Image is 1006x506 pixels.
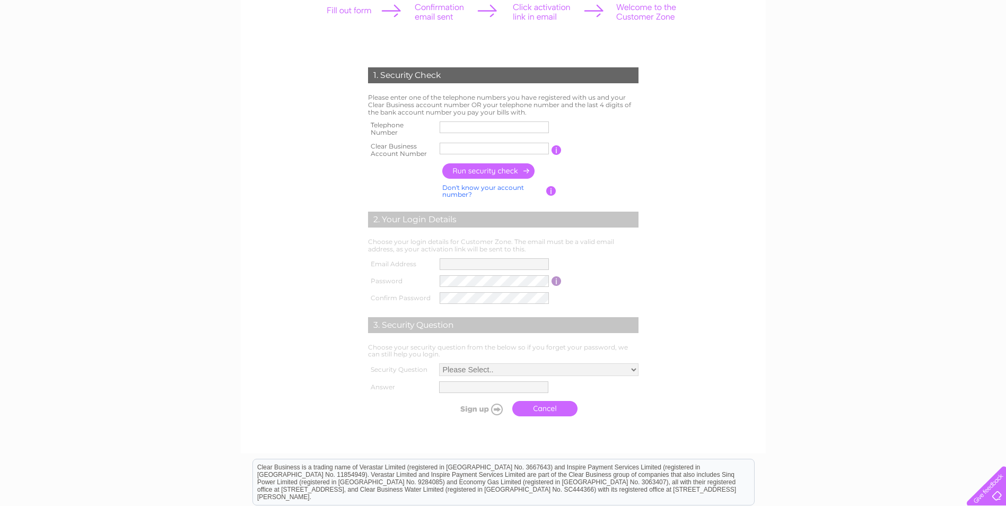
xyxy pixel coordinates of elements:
[365,91,641,118] td: Please enter one of the telephone numbers you have registered with us and your Clear Business acc...
[365,256,438,273] th: Email Address
[368,212,638,228] div: 2. Your Login Details
[914,45,946,53] a: Telecoms
[884,45,907,53] a: Energy
[253,6,754,51] div: Clear Business is a trading name of Verastar Limited (registered in [GEOGRAPHIC_DATA] No. 3667643...
[365,235,641,256] td: Choose your login details for Customer Zone. The email must be a valid email address, as your act...
[365,290,438,307] th: Confirm Password
[552,145,562,155] input: Information
[365,379,436,396] th: Answer
[858,45,878,53] a: Water
[806,5,879,19] a: 0333 014 3131
[442,184,524,199] a: Don't know your account number?
[368,67,638,83] div: 1. Security Check
[552,276,562,286] input: Information
[974,45,1000,53] a: Contact
[365,273,438,290] th: Password
[952,45,967,53] a: Blog
[365,139,438,161] th: Clear Business Account Number
[546,186,556,196] input: Information
[365,118,438,139] th: Telephone Number
[35,28,89,60] img: logo.png
[365,361,436,379] th: Security Question
[442,402,507,416] input: Submit
[365,341,641,361] td: Choose your security question from the below so if you forget your password, we can still help yo...
[512,401,578,416] a: Cancel
[368,317,638,333] div: 3. Security Question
